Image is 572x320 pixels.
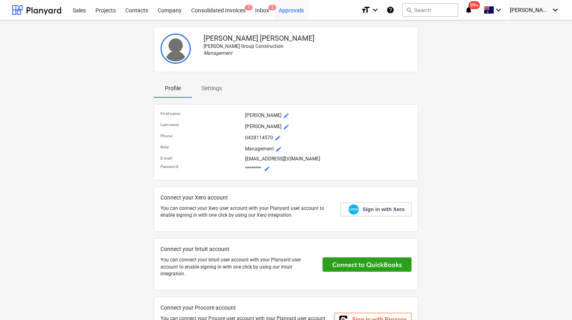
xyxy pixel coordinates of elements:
[245,5,253,10] span: 1
[532,282,572,320] iframe: Chat Widget
[245,144,411,154] p: Management
[160,257,316,277] p: You can connect your Intuit user account with your Planyard user account to enable signing in wit...
[204,34,412,43] p: [PERSON_NAME] [PERSON_NAME]
[465,5,473,15] i: notifications
[160,194,334,202] p: Connect your Xero account
[160,144,242,150] p: Role :
[160,156,242,161] p: E-mail :
[550,5,560,15] i: keyboard_arrow_down
[160,122,242,127] p: Last name :
[283,124,289,130] span: mode_edit
[402,3,458,17] button: Search
[510,7,550,13] span: [PERSON_NAME]
[163,84,182,93] p: Profile
[160,34,191,64] img: User avatar
[275,146,282,152] span: mode_edit
[406,7,412,13] span: search
[204,43,412,50] p: [PERSON_NAME] Group Construction
[245,122,411,132] p: [PERSON_NAME]
[204,50,412,57] p: Management
[361,5,370,15] i: format_size
[348,204,359,215] img: Xero logo
[245,133,411,143] p: 0428114570
[362,206,404,213] span: Sign in with Xero
[160,304,328,312] p: Connect your Procore account
[160,164,242,169] p: Password :
[160,133,242,138] p: Phone :
[245,111,411,120] p: [PERSON_NAME]
[160,111,242,116] p: First name :
[494,5,503,15] i: keyboard_arrow_down
[469,1,480,9] span: 99+
[283,113,289,119] span: mode_edit
[245,156,411,162] p: [EMAIL_ADDRESS][DOMAIN_NAME]
[340,202,412,216] a: Sign in with Xero
[386,5,394,15] i: Knowledge base
[275,135,281,141] span: mode_edit
[202,84,222,93] p: Settings
[160,205,334,219] p: You can connect your Xero user account with your Planyard user account to enable signing in with ...
[370,5,380,15] i: keyboard_arrow_down
[160,245,316,253] p: Connect your Intuit account
[268,5,276,10] span: 2
[264,166,270,172] span: mode_edit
